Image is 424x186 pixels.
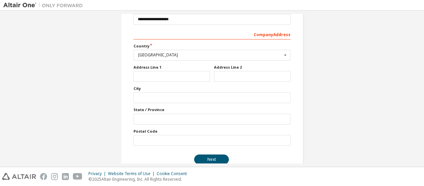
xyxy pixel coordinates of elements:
[133,129,291,134] label: Postal Code
[62,173,69,180] img: linkedin.svg
[51,173,58,180] img: instagram.svg
[194,155,229,164] button: Next
[157,171,191,176] div: Cookie Consent
[214,65,291,70] label: Address Line 2
[88,176,191,182] p: © 2025 Altair Engineering, Inc. All Rights Reserved.
[133,65,210,70] label: Address Line 1
[133,86,291,91] label: City
[88,171,108,176] div: Privacy
[133,107,291,112] label: State / Province
[138,53,282,57] div: [GEOGRAPHIC_DATA]
[40,173,47,180] img: facebook.svg
[133,29,291,39] div: Company Address
[133,43,291,49] label: Country
[73,173,82,180] img: youtube.svg
[108,171,157,176] div: Website Terms of Use
[3,2,86,9] img: Altair One
[2,173,36,180] img: altair_logo.svg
